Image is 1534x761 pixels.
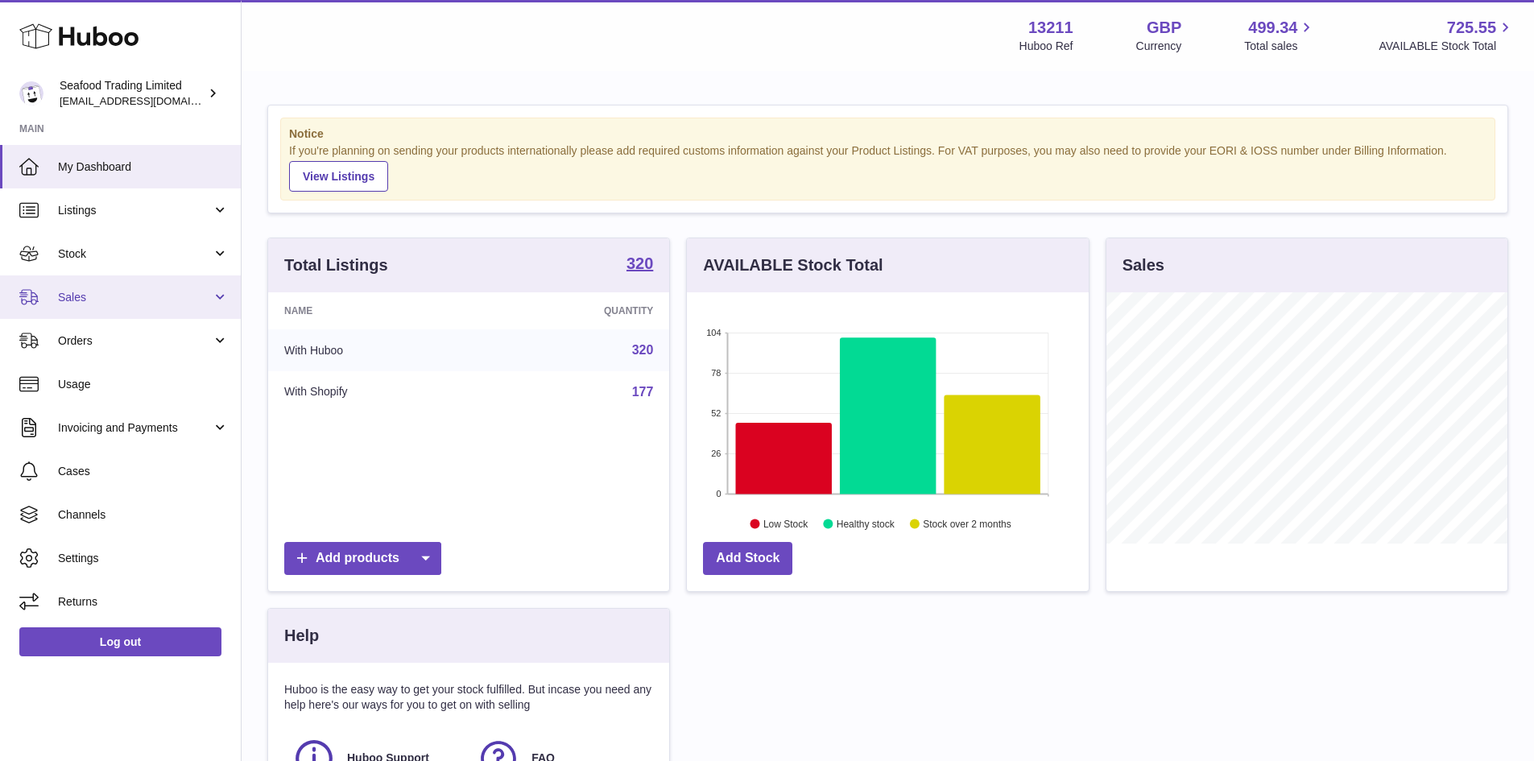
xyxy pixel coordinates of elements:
[268,371,485,413] td: With Shopify
[712,449,722,458] text: 26
[58,594,229,610] span: Returns
[58,333,212,349] span: Orders
[1244,39,1316,54] span: Total sales
[284,254,388,276] h3: Total Listings
[1248,17,1297,39] span: 499.34
[284,625,319,647] h3: Help
[284,682,653,713] p: Huboo is the easy way to get your stock fulfilled. But incase you need any help here's our ways f...
[632,343,654,357] a: 320
[1379,17,1515,54] a: 725.55 AVAILABLE Stock Total
[703,542,792,575] a: Add Stock
[1019,39,1073,54] div: Huboo Ref
[58,464,229,479] span: Cases
[289,143,1486,192] div: If you're planning on sending your products internationally please add required customs informati...
[924,518,1011,529] text: Stock over 2 months
[19,81,43,105] img: online@rickstein.com
[1447,17,1496,39] span: 725.55
[58,377,229,392] span: Usage
[837,518,895,529] text: Healthy stock
[1147,17,1181,39] strong: GBP
[717,489,722,498] text: 0
[58,203,212,218] span: Listings
[268,292,485,329] th: Name
[1028,17,1073,39] strong: 13211
[1244,17,1316,54] a: 499.34 Total sales
[703,254,883,276] h3: AVAILABLE Stock Total
[763,518,808,529] text: Low Stock
[626,255,653,271] strong: 320
[485,292,670,329] th: Quantity
[60,78,205,109] div: Seafood Trading Limited
[626,255,653,275] a: 320
[289,126,1486,142] strong: Notice
[19,627,221,656] a: Log out
[58,290,212,305] span: Sales
[58,159,229,175] span: My Dashboard
[1379,39,1515,54] span: AVAILABLE Stock Total
[268,329,485,371] td: With Huboo
[1136,39,1182,54] div: Currency
[1123,254,1164,276] h3: Sales
[58,507,229,523] span: Channels
[712,408,722,418] text: 52
[632,385,654,399] a: 177
[58,551,229,566] span: Settings
[58,420,212,436] span: Invoicing and Payments
[60,94,237,107] span: [EMAIL_ADDRESS][DOMAIN_NAME]
[706,328,721,337] text: 104
[712,368,722,378] text: 78
[284,542,441,575] a: Add products
[289,161,388,192] a: View Listings
[58,246,212,262] span: Stock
